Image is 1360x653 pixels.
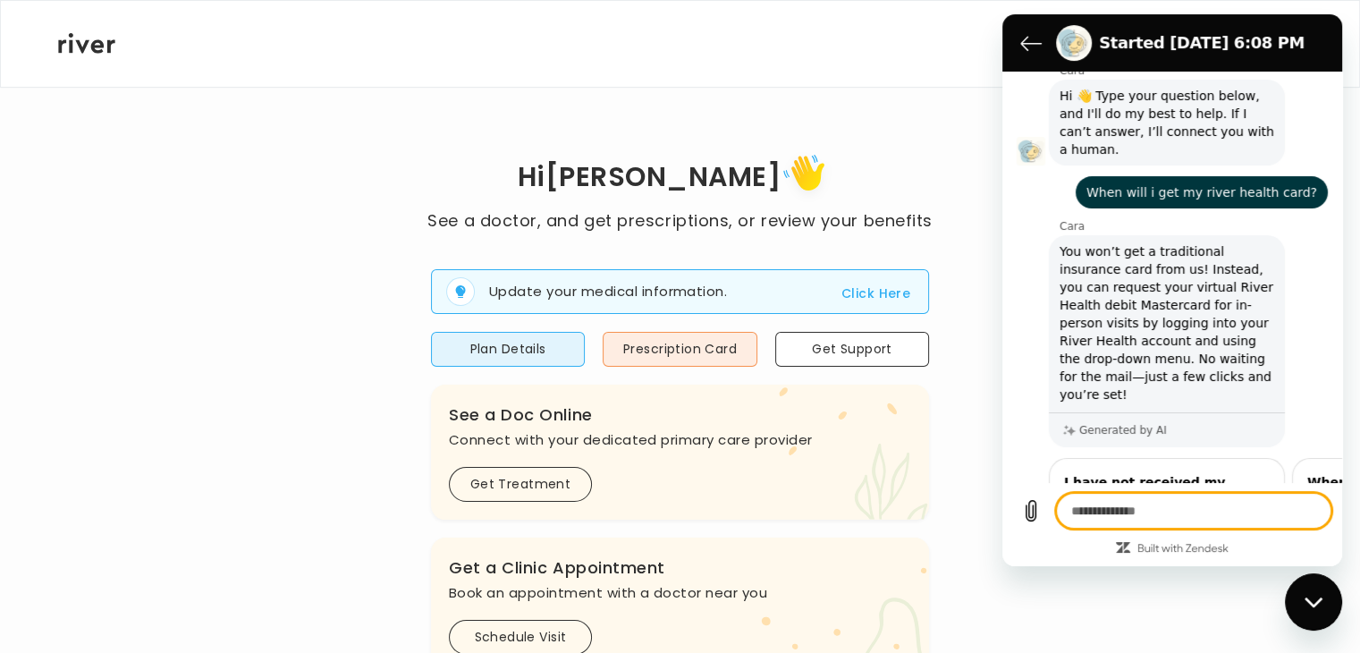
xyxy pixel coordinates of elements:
button: Upload file [11,479,46,514]
iframe: Messaging window [1002,14,1342,566]
button: Get Support [775,332,929,367]
button: Click Here [841,283,910,304]
p: Connect with your dedicated primary care provider [449,428,911,453]
button: Get Treatment [449,467,592,502]
button: Plan Details [431,332,585,367]
h3: Get a Clinic Appointment [449,555,911,581]
p: Update your medical information. [489,282,727,302]
p: See a doctor, and get prescriptions, or review your benefits [427,208,932,233]
h1: Hi [PERSON_NAME] [427,148,932,208]
p: Book an appointment with a doctor near you [449,581,911,606]
a: Built with Zendesk: Visit the Zendesk website in a new tab [135,530,226,541]
button: Prescription Card [603,332,756,367]
h3: When will I receive my insurance card? [305,459,511,495]
h3: See a Doc Online [449,403,911,428]
iframe: Button to launch messaging window, conversation in progress [1285,573,1342,631]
